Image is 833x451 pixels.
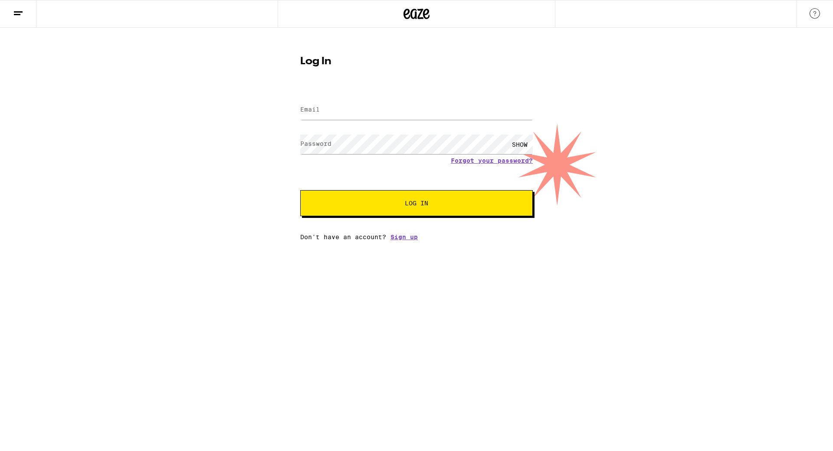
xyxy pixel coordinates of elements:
div: SHOW [507,135,533,154]
span: Log In [405,200,428,206]
a: Sign up [390,234,418,240]
button: Log In [300,190,533,216]
h1: Log In [300,56,533,67]
a: Forgot your password? [451,157,533,164]
label: Password [300,140,331,147]
div: Don't have an account? [300,234,533,240]
input: Email [300,100,533,120]
label: Email [300,106,320,113]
